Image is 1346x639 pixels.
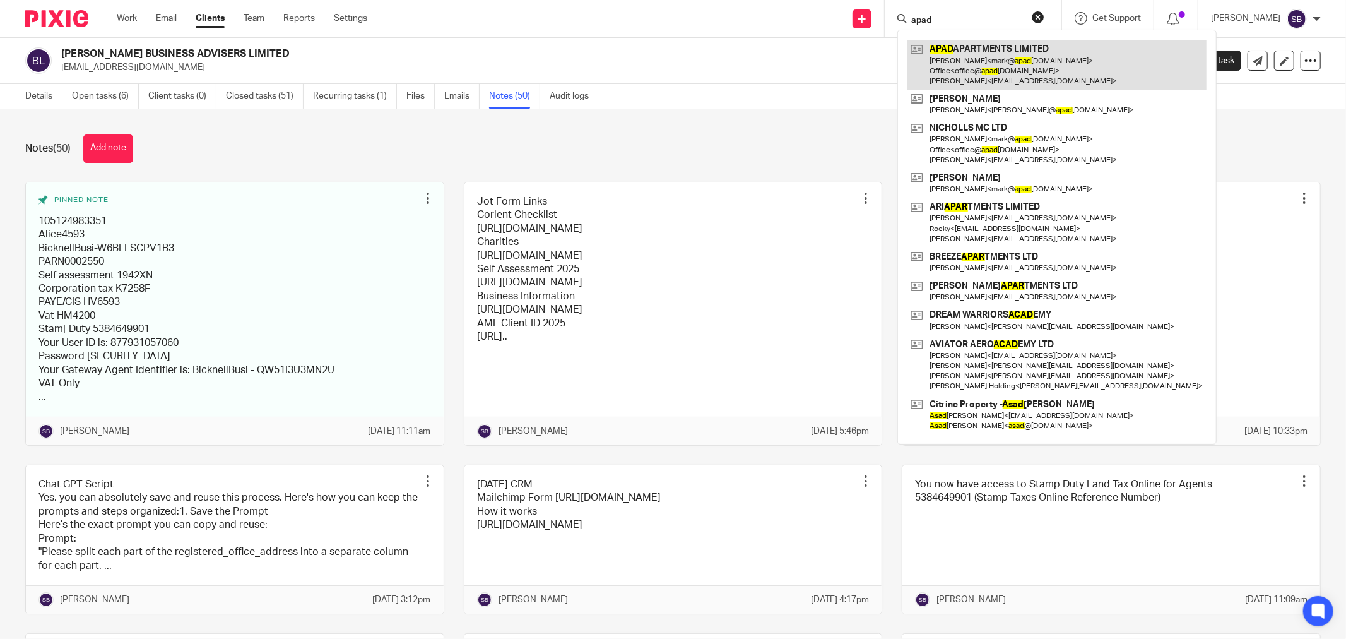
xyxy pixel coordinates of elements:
a: Details [25,84,62,109]
a: Audit logs [550,84,598,109]
p: [DATE] 11:11am [369,425,431,438]
a: Closed tasks (51) [226,84,304,109]
a: Emails [444,84,480,109]
img: svg%3E [1287,9,1307,29]
p: [PERSON_NAME] [60,425,129,438]
h2: [PERSON_NAME] BUSINESS ADVISERS LIMITED [61,47,931,61]
a: Work [117,12,137,25]
p: [PERSON_NAME] [499,425,568,438]
p: [PERSON_NAME] [936,594,1006,606]
img: svg%3E [38,592,54,607]
h1: Notes [25,142,71,155]
p: [DATE] 4:17pm [811,594,869,606]
a: Reports [283,12,315,25]
img: svg%3E [915,592,930,607]
p: [DATE] 11:09am [1245,594,1308,606]
p: [DATE] 5:46pm [811,425,869,438]
img: Pixie [25,10,88,27]
div: Pinned note [38,195,418,205]
a: Recurring tasks (1) [313,84,397,109]
p: [PERSON_NAME] [1211,12,1280,25]
a: Email [156,12,177,25]
button: Clear [1032,11,1044,23]
p: [DATE] 3:12pm [373,594,431,606]
button: Add note [83,134,133,163]
img: svg%3E [38,424,54,439]
img: svg%3E [477,592,492,607]
a: Open tasks (6) [72,84,139,109]
a: Notes (50) [489,84,540,109]
p: [PERSON_NAME] [60,594,129,606]
span: (50) [53,143,71,153]
span: Get Support [1092,14,1141,23]
a: Clients [196,12,225,25]
p: [DATE] 10:33pm [1244,425,1308,438]
img: svg%3E [477,424,492,439]
input: Search [910,15,1024,27]
a: Settings [334,12,367,25]
img: svg%3E [25,47,52,74]
p: [PERSON_NAME] [499,594,568,606]
a: Team [244,12,264,25]
a: Client tasks (0) [148,84,216,109]
p: [EMAIL_ADDRESS][DOMAIN_NAME] [61,61,1149,74]
a: Files [406,84,435,109]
